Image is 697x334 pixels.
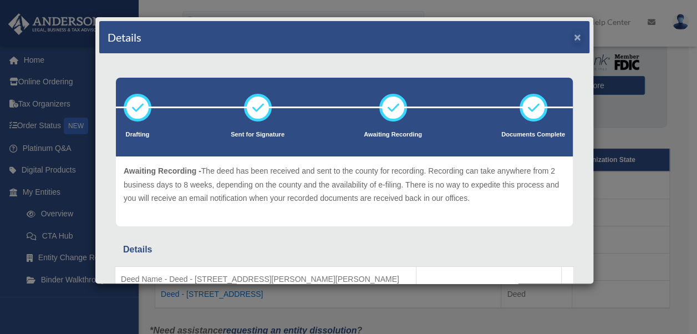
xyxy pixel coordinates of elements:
p: Deed Name - Deed - [STREET_ADDRESS][PERSON_NAME][PERSON_NAME] [121,272,410,286]
div: Details [123,242,566,257]
p: Sent for Signature [231,129,284,140]
p: Drafting [124,129,151,140]
span: Awaiting Recording - [124,166,201,175]
button: × [574,31,581,43]
p: Awaiting Recording [364,129,422,140]
p: Documents Complete [501,129,565,140]
h4: Details [108,29,141,45]
p: The deed has been received and sent to the county for recording. Recording can take anywhere from... [124,164,565,205]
